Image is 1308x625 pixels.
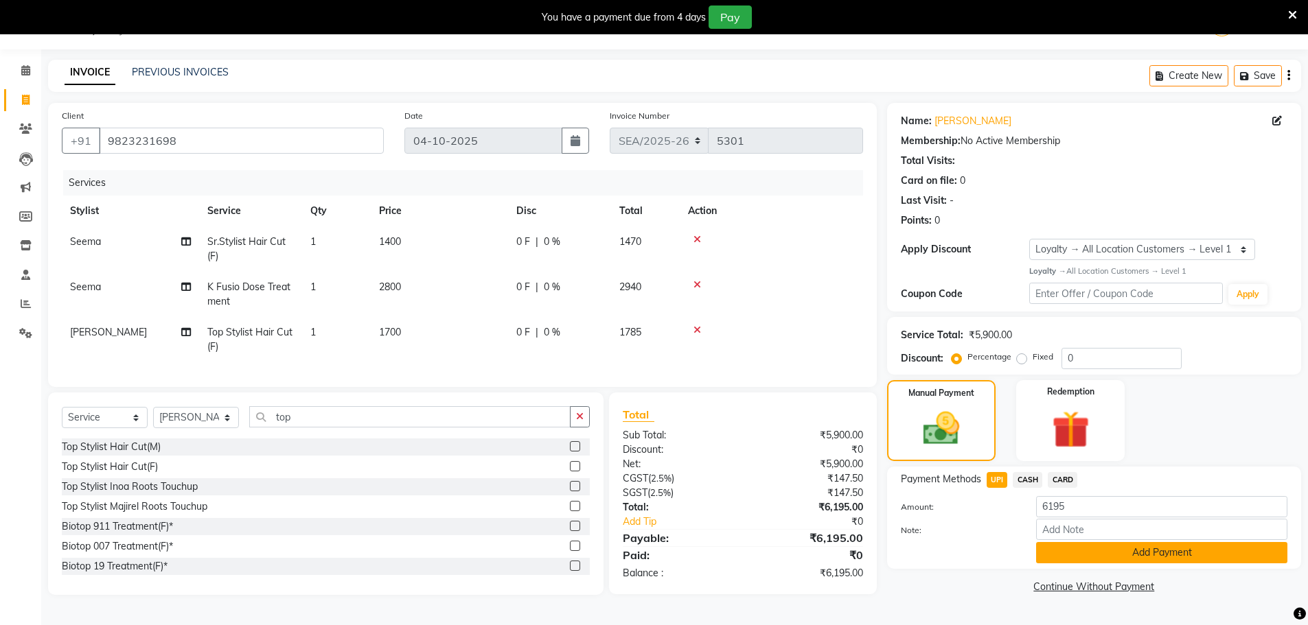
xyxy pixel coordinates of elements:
span: | [536,280,538,294]
div: ₹5,900.00 [743,428,873,443]
button: Save [1234,65,1282,86]
span: Total [623,408,654,422]
div: Discount: [901,351,943,366]
span: 1470 [619,235,641,248]
span: 0 % [544,280,560,294]
a: Continue Without Payment [890,580,1298,594]
button: Create New [1149,65,1228,86]
input: Search by Name/Mobile/Email/Code [99,128,384,154]
span: UPI [987,472,1008,488]
span: Seema [70,281,101,293]
span: 1785 [619,326,641,338]
a: INVOICE [65,60,115,85]
div: - [950,193,954,208]
input: Amount [1036,496,1287,517]
th: Disc [508,196,611,226]
span: 2800 [379,281,401,293]
span: 1700 [379,326,401,338]
div: ₹0 [743,547,873,563]
div: 0 [960,174,965,188]
span: Sr.Stylist Hair Cut(F) [207,235,286,262]
div: Last Visit: [901,193,947,208]
div: You have a payment due from 4 days [542,10,706,25]
div: ₹0 [743,443,873,457]
span: SGST [623,486,647,499]
div: Top Stylist Inoa Roots Touchup [62,480,198,494]
span: 0 % [544,235,560,249]
div: Sub Total: [612,428,743,443]
div: Biotop 007 Treatment(F)* [62,539,173,554]
div: Service Total: [901,328,963,342]
span: Seema [70,235,101,248]
div: Payable: [612,530,743,546]
div: Name: [901,114,932,128]
span: 0 F [516,235,530,249]
strong: Loyalty → [1029,266,1066,276]
div: Coupon Code [901,287,1030,301]
span: K Fusio Dose Treatment [207,281,290,307]
div: Biotop 19 Treatment(F)* [62,559,168,574]
div: Balance : [612,566,743,580]
span: 1 [310,326,316,338]
div: Services [63,170,873,196]
th: Total [611,196,680,226]
th: Stylist [62,196,199,226]
img: _cash.svg [912,408,971,449]
button: Pay [709,5,752,29]
span: 2.5% [651,473,672,484]
div: Net: [612,457,743,471]
div: ₹6,195.00 [743,530,873,546]
a: [PERSON_NAME] [934,114,1011,128]
label: Redemption [1047,386,1094,398]
button: +91 [62,128,100,154]
a: Add Tip [612,515,764,529]
button: Apply [1228,284,1267,305]
span: CARD [1048,472,1077,488]
div: ₹5,900.00 [743,457,873,471]
div: Top Stylist Majirel Roots Touchup [62,499,207,514]
span: 0 F [516,280,530,294]
div: Paid: [612,547,743,563]
th: Action [680,196,863,226]
label: Fixed [1033,351,1053,363]
div: ₹5,900.00 [969,328,1012,342]
span: CGST [623,472,648,484]
th: Qty [302,196,371,226]
div: Apply Discount [901,242,1030,257]
span: Top Stylist Hair Cut(F) [207,326,292,353]
div: No Active Membership [901,134,1287,148]
div: All Location Customers → Level 1 [1029,266,1287,277]
span: | [536,235,538,249]
div: Total: [612,500,743,515]
label: Invoice Number [610,110,669,122]
label: Date [404,110,423,122]
button: Add Payment [1036,542,1287,563]
span: 0 F [516,325,530,340]
span: 1 [310,235,316,248]
th: Price [371,196,508,226]
span: 0 % [544,325,560,340]
div: ₹147.50 [743,471,873,486]
span: 2940 [619,281,641,293]
label: Percentage [967,351,1011,363]
div: Total Visits: [901,154,955,168]
img: _gift.svg [1040,406,1101,453]
label: Note: [891,524,1026,536]
span: Payment Methods [901,472,981,486]
label: Amount: [891,501,1026,513]
div: ₹6,195.00 [743,566,873,580]
div: ₹0 [765,515,873,529]
div: Biotop 911 Treatment(F)* [62,519,173,534]
span: CASH [1013,472,1042,488]
div: 0 [934,213,940,228]
span: 1400 [379,235,401,248]
div: Discount: [612,443,743,457]
input: Search or Scan [249,406,571,427]
div: ( ) [612,471,743,486]
div: Top Stylist Hair Cut(F) [62,460,158,474]
th: Service [199,196,302,226]
div: Points: [901,213,932,228]
input: Add Note [1036,519,1287,540]
span: [PERSON_NAME] [70,326,147,338]
span: 1 [310,281,316,293]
